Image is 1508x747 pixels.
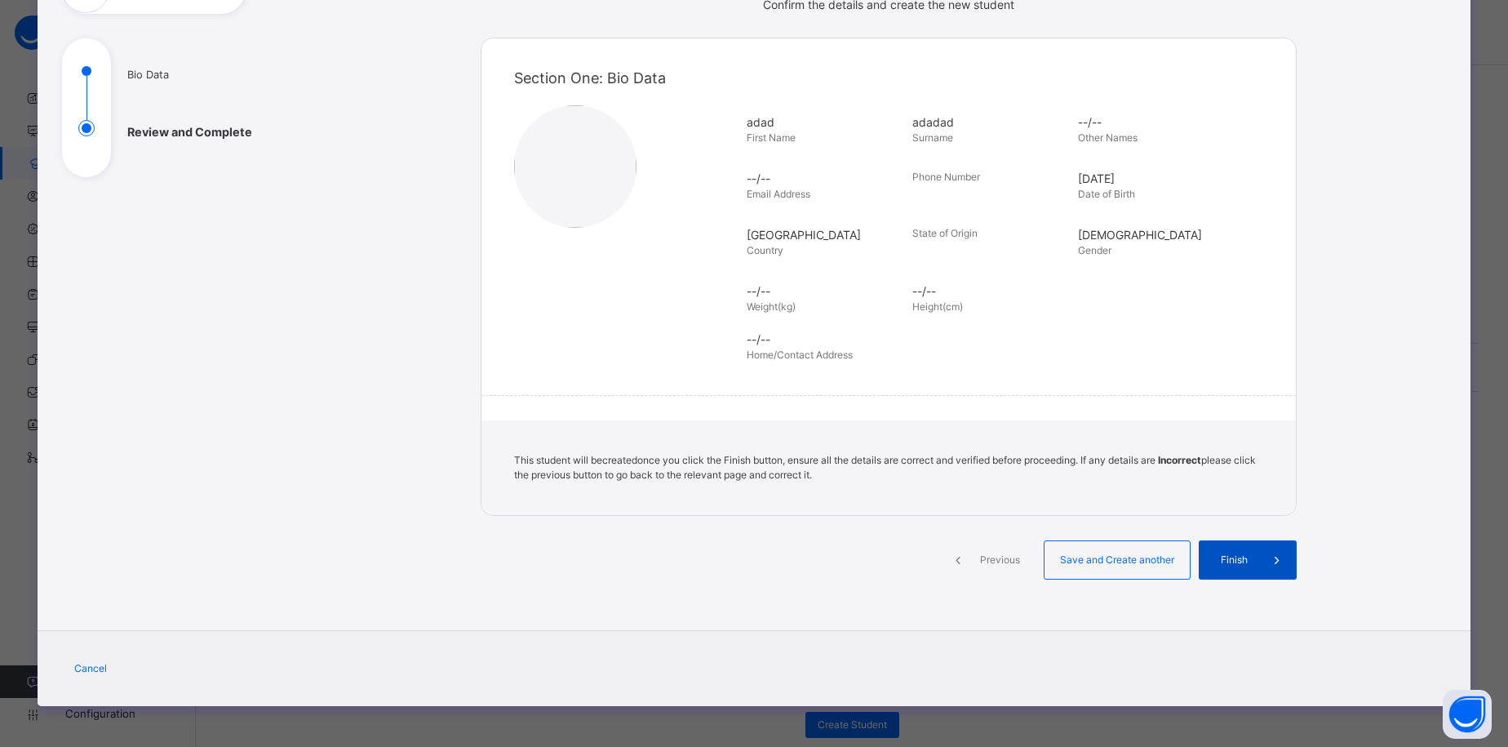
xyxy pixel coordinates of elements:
span: Gender [1078,244,1111,256]
span: --/-- [912,282,1070,300]
span: --/-- [1078,113,1235,131]
span: Finish [1211,553,1257,567]
span: Surname [912,131,953,144]
span: Section One: Bio Data [514,69,666,87]
span: [GEOGRAPHIC_DATA] [747,226,904,243]
span: This student will be created once you click the Finish button, ensure all the details are correct... [514,454,1256,481]
span: Other Names [1078,131,1138,144]
span: Height(cm) [912,300,963,313]
span: --/-- [747,282,904,300]
span: Email Address [747,188,810,200]
span: [DATE] [1078,170,1235,187]
span: adad [747,113,904,131]
span: Previous [978,553,1022,567]
span: Weight(kg) [747,300,796,313]
button: Open asap [1443,690,1492,739]
span: --/-- [747,331,1271,348]
b: Incorrect [1158,454,1201,466]
span: Phone Number [912,171,980,183]
span: Country [747,244,783,256]
span: Save and Create another [1057,553,1178,567]
span: Date of Birth [1078,188,1135,200]
span: Cancel [74,661,107,676]
span: --/-- [747,170,904,187]
span: State of Origin [912,227,978,239]
span: Home/Contact Address [747,349,853,361]
span: adadad [912,113,1070,131]
span: [DEMOGRAPHIC_DATA] [1078,226,1235,243]
span: First Name [747,131,796,144]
